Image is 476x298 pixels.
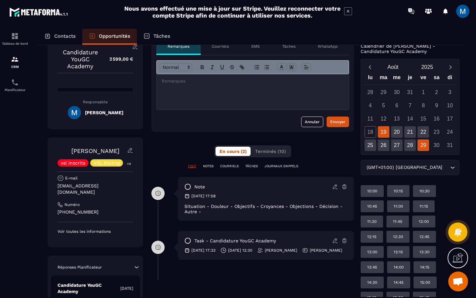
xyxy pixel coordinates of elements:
[431,126,442,138] div: 23
[203,164,214,169] p: NOTES
[103,53,133,66] p: 2 599,00 €
[444,63,456,72] button: Next month
[394,265,404,270] p: 14:00
[168,44,189,49] p: Remarques
[318,44,338,49] p: WhatsApp
[410,61,445,73] button: Open years overlay
[394,188,403,194] p: 10:15
[251,44,260,49] p: SMS
[58,49,103,70] p: Candidature YouGC Academy
[417,100,429,111] div: 8
[9,6,69,18] img: logo
[419,204,428,209] p: 11:15
[365,86,376,98] div: 28
[58,209,133,215] p: [PHONE_NUMBER]
[184,204,347,214] div: Situation - Douleur - Objectifs - Croyances - Objections - Décision - Autre -
[404,113,416,124] div: 14
[153,33,170,39] p: Tâches
[65,175,78,181] p: E-mail
[404,100,416,111] div: 7
[361,160,459,175] div: Search for option
[417,73,430,84] div: ve
[94,161,120,165] p: VSL Mailing
[367,249,377,255] p: 13:00
[417,126,429,138] div: 22
[417,86,429,98] div: 1
[419,188,429,194] p: 10:30
[394,204,403,209] p: 11:00
[377,73,390,84] div: ma
[420,280,430,285] p: 15:00
[391,126,403,138] div: 20
[245,164,258,169] p: TÂCHES
[391,86,403,98] div: 30
[391,113,403,124] div: 13
[58,282,120,295] p: Candidature YouGC Academy
[216,147,251,156] button: En cours (2)
[419,219,429,224] p: 12:00
[444,113,456,124] div: 17
[431,113,442,124] div: 16
[301,117,323,127] button: Annuler
[219,149,247,154] span: En cours (2)
[58,229,133,234] p: Voir toutes les informations
[264,164,298,169] p: JOURNAUX D'APPELS
[365,100,376,111] div: 4
[419,249,429,255] p: 13:30
[38,29,82,45] a: Contacts
[365,164,444,171] span: (GMT+01:00) [GEOGRAPHIC_DATA]
[404,139,416,151] div: 28
[327,117,349,127] button: Envoyer
[220,164,239,169] p: COURRIELS
[394,280,404,285] p: 14:45
[194,184,205,190] p: note
[71,147,119,154] a: [PERSON_NAME]
[419,234,429,239] p: 12:45
[364,73,456,151] div: Calendar wrapper
[365,139,376,151] div: 25
[58,100,133,104] p: Responsable
[2,27,28,50] a: formationformationTableau de bord
[2,88,28,92] p: Planificateur
[367,219,377,224] p: 11:30
[444,86,456,98] div: 3
[444,164,449,171] input: Search for option
[394,249,403,255] p: 13:15
[2,50,28,74] a: formationformationCRM
[85,110,123,115] h5: [PERSON_NAME]
[361,43,459,54] p: Calendrier de [PERSON_NAME] - Candidature YouGC Academy
[120,286,133,291] p: [DATE]
[378,113,389,124] div: 12
[367,204,377,209] p: 10:45
[364,86,456,151] div: Calendar days
[367,265,377,270] p: 13:45
[99,33,130,39] p: Opportunités
[251,147,290,156] button: Terminés (10)
[444,139,456,151] div: 31
[444,126,456,138] div: 24
[330,119,345,125] div: Envoyer
[282,44,296,49] p: Tâches
[378,100,389,111] div: 5
[191,193,216,199] p: [DATE] 17:58
[2,74,28,97] a: schedulerschedulerPlanificateur
[430,73,443,84] div: sa
[212,44,229,49] p: Courriels
[82,29,137,45] a: Opportunités
[378,139,389,151] div: 26
[365,113,376,124] div: 11
[378,86,389,98] div: 29
[124,5,341,19] h2: Nous avons effectué une mise à jour sur Stripe. Veuillez reconnecter votre compte Stripe afin de ...
[11,32,19,40] img: formation
[255,149,286,154] span: Terminés (10)
[417,139,429,151] div: 29
[391,100,403,111] div: 6
[2,65,28,69] p: CRM
[310,248,342,253] p: [PERSON_NAME]
[54,33,76,39] p: Contacts
[265,248,297,253] p: [PERSON_NAME]
[367,234,377,239] p: 12:15
[393,234,403,239] p: 12:30
[391,139,403,151] div: 27
[137,29,177,45] a: Tâches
